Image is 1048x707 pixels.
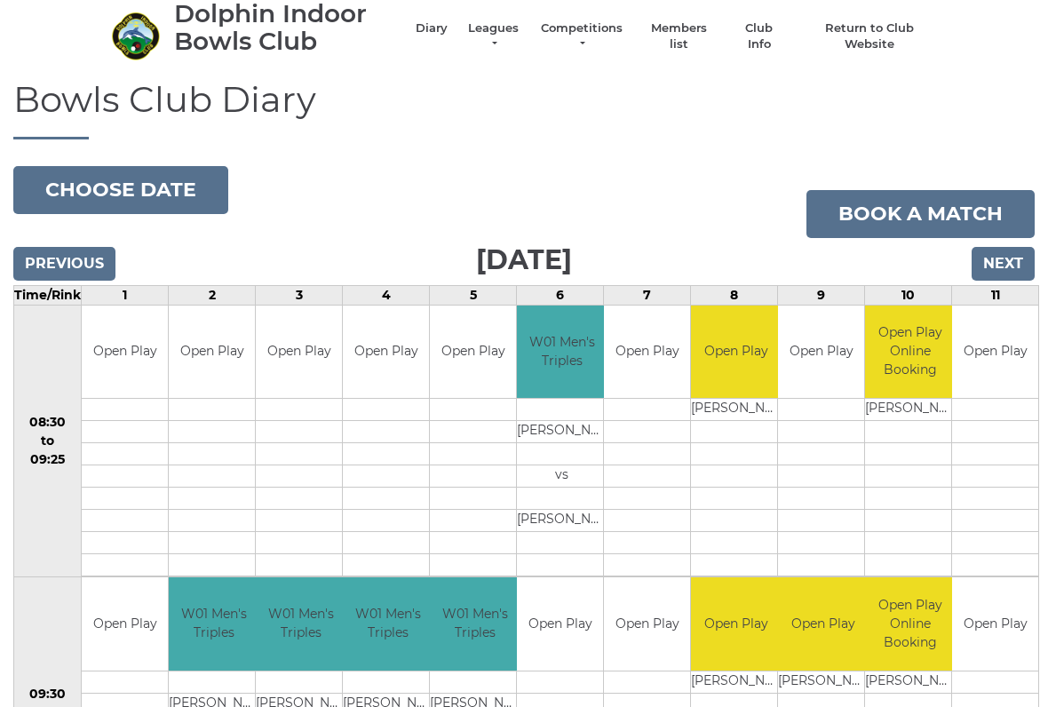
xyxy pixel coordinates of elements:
td: 3 [256,286,343,306]
a: Diary [416,21,448,37]
td: 1 [82,286,169,306]
td: [PERSON_NAME] [517,511,607,533]
input: Previous [13,248,115,282]
td: Open Play [778,578,868,671]
td: 10 [865,286,952,306]
td: 8 [691,286,778,306]
td: Open Play [82,306,168,400]
td: Time/Rink [14,286,82,306]
td: 7 [604,286,691,306]
td: Open Play [778,306,864,400]
td: Open Play [691,578,781,671]
td: [PERSON_NAME] [517,422,607,444]
td: Open Play [343,306,429,400]
td: W01 Men's Triples [256,578,345,671]
button: Choose date [13,167,228,215]
td: 9 [778,286,865,306]
td: Open Play [169,306,255,400]
td: W01 Men's Triples [343,578,433,671]
td: vs [517,466,607,489]
a: Leagues [465,21,521,53]
a: Club Info [734,21,785,53]
td: Open Play [604,578,690,671]
td: Open Play [82,578,168,671]
td: 2 [169,286,256,306]
a: Return to Club Website [803,21,937,53]
td: Open Play Online Booking [865,306,955,400]
td: Open Play [517,578,603,671]
td: Open Play [952,306,1038,400]
td: [PERSON_NAME] [865,671,955,694]
td: Open Play [604,306,690,400]
div: Dolphin Indoor Bowls Club [174,1,398,56]
td: Open Play [430,306,516,400]
td: [PERSON_NAME] [691,671,781,694]
td: W01 Men's Triples [169,578,258,671]
input: Next [972,248,1035,282]
a: Book a match [806,191,1035,239]
td: W01 Men's Triples [430,578,520,671]
td: [PERSON_NAME] [778,671,868,694]
a: Members list [641,21,715,53]
a: Competitions [539,21,624,53]
img: Dolphin Indoor Bowls Club [111,12,160,61]
td: [PERSON_NAME] [691,400,781,422]
h1: Bowls Club Diary [13,81,1035,140]
td: Open Play [256,306,342,400]
td: [PERSON_NAME] [865,400,955,422]
td: 4 [343,286,430,306]
td: 5 [430,286,517,306]
td: Open Play Online Booking [865,578,955,671]
td: 08:30 to 09:25 [14,306,82,578]
td: 11 [952,286,1039,306]
td: 6 [517,286,604,306]
td: Open Play [952,578,1038,671]
td: W01 Men's Triples [517,306,607,400]
td: Open Play [691,306,781,400]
